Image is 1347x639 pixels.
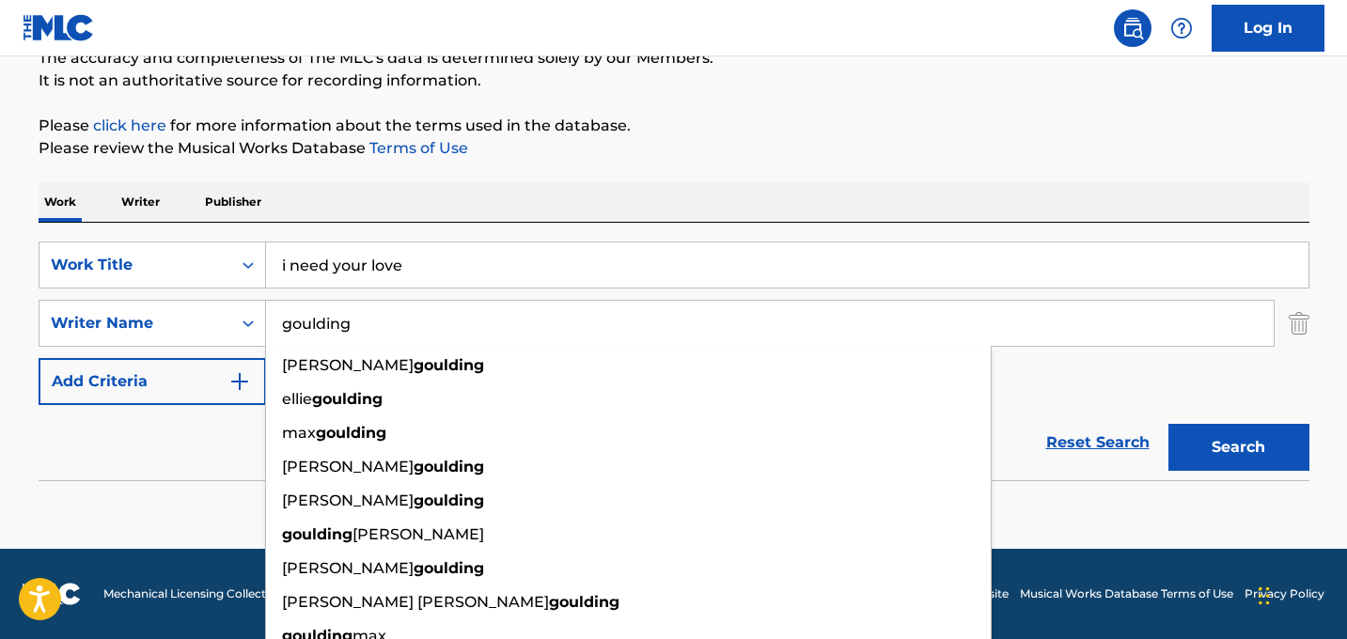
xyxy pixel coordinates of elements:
[312,390,383,408] strong: goulding
[103,585,321,602] span: Mechanical Licensing Collective © 2025
[549,593,619,611] strong: goulding
[414,559,484,577] strong: goulding
[39,70,1309,92] p: It is not an authoritative source for recording information.
[39,358,266,405] button: Add Criteria
[282,424,316,442] span: max
[1168,424,1309,471] button: Search
[1212,5,1324,52] a: Log In
[1020,585,1233,602] a: Musical Works Database Terms of Use
[39,182,82,222] p: Work
[1289,300,1309,347] img: Delete Criterion
[1259,568,1270,624] div: Drag
[51,254,220,276] div: Work Title
[1114,9,1151,47] a: Public Search
[39,137,1309,160] p: Please review the Musical Works Database
[1037,422,1159,463] a: Reset Search
[39,47,1309,70] p: The accuracy and completeness of The MLC's data is determined solely by our Members.
[1163,9,1200,47] div: Help
[316,424,386,442] strong: goulding
[39,115,1309,137] p: Please for more information about the terms used in the database.
[116,182,165,222] p: Writer
[282,525,352,543] strong: goulding
[1121,17,1144,39] img: search
[366,139,468,157] a: Terms of Use
[199,182,267,222] p: Publisher
[282,356,414,374] span: [PERSON_NAME]
[282,593,549,611] span: [PERSON_NAME] [PERSON_NAME]
[352,525,484,543] span: [PERSON_NAME]
[282,390,312,408] span: ellie
[23,583,81,605] img: logo
[1253,549,1347,639] iframe: Chat Widget
[1170,17,1193,39] img: help
[1245,585,1324,602] a: Privacy Policy
[282,491,414,509] span: [PERSON_NAME]
[51,312,220,335] div: Writer Name
[23,14,95,41] img: MLC Logo
[282,559,414,577] span: [PERSON_NAME]
[414,458,484,475] strong: goulding
[39,242,1309,480] form: Search Form
[414,491,484,509] strong: goulding
[282,458,414,475] span: [PERSON_NAME]
[414,356,484,374] strong: goulding
[93,117,166,134] a: click here
[228,370,251,393] img: 9d2ae6d4665cec9f34b9.svg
